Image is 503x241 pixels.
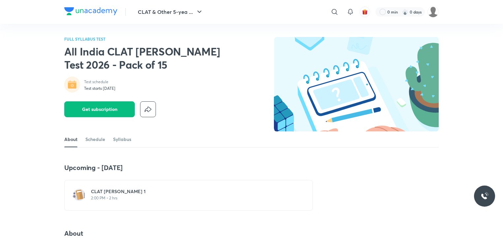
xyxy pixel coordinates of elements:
button: CLAT & Other 5-yea ... [134,5,207,18]
a: About [64,131,77,147]
img: streak [402,9,408,15]
span: Get subscription [82,106,117,113]
img: Company Logo [64,7,117,15]
img: sejal [428,6,439,17]
p: Test schedule [84,79,115,85]
a: Schedule [85,131,105,147]
p: FULL SYLLABUS TEST [64,37,233,41]
img: test [73,188,86,201]
button: avatar [360,7,370,17]
h4: About [64,229,313,238]
h6: CLAT [PERSON_NAME] 1 [91,188,294,195]
img: avatar [362,9,368,15]
p: Test starts [DATE] [84,86,115,91]
p: 2:00 PM • 2 hrs [91,195,294,201]
a: Syllabus [113,131,131,147]
img: ttu [481,192,488,200]
a: Company Logo [64,7,117,17]
button: Get subscription [64,101,135,117]
h4: Upcoming - [DATE] [64,163,313,172]
h2: All India CLAT [PERSON_NAME] Test 2026 - Pack of 15 [64,45,233,71]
